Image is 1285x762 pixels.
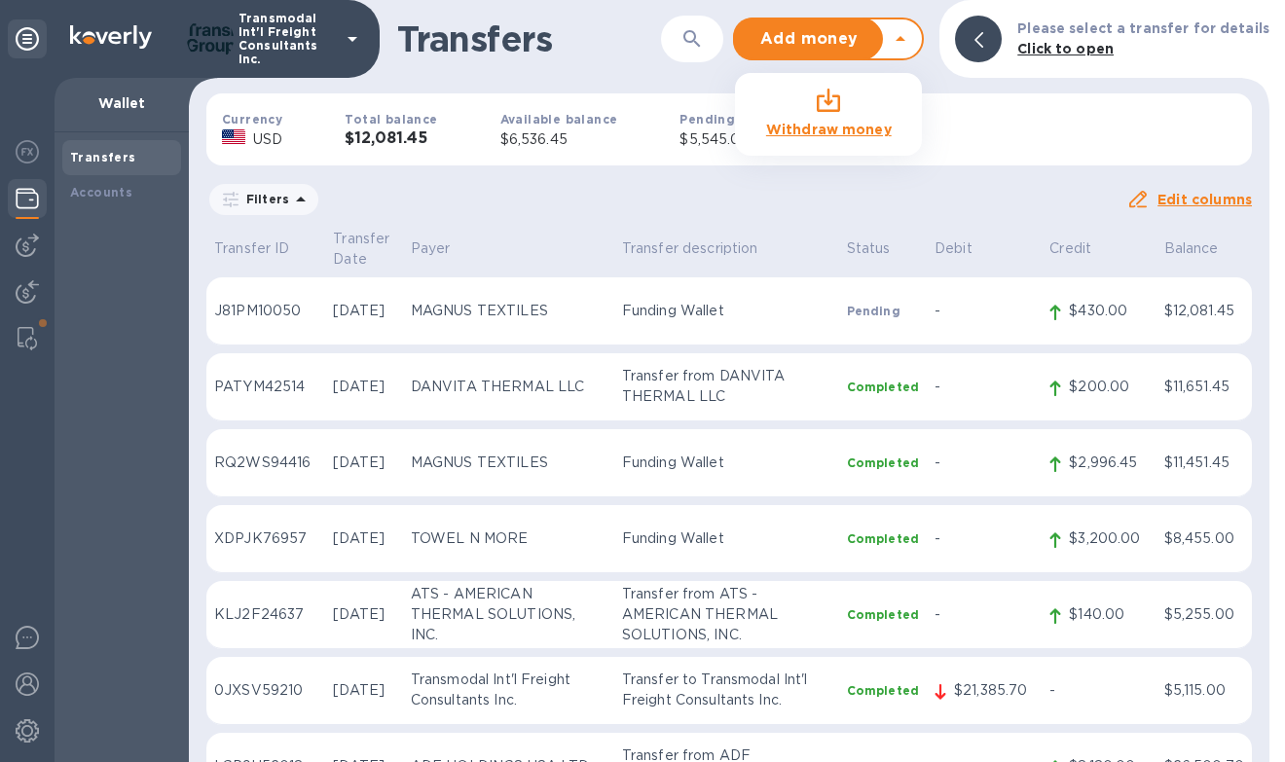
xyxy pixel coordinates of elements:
p: - [935,377,1034,397]
p: $200.00 [1069,377,1148,397]
img: Wallets [16,187,39,210]
p: $21,385.70 [954,680,1034,701]
p: $8,455.00 [1164,528,1244,549]
p: Funding Wallet [622,453,831,473]
p: - [935,453,1034,473]
b: Transfers [70,150,136,164]
p: [DATE] [333,301,395,321]
p: Transmodal Int'l Freight Consultants Inc. [239,12,336,66]
p: $5,545.00 [679,129,791,150]
p: Transfer from ATS - AMERICAN THERMAL SOLUTIONS, INC. [622,584,831,645]
p: $430.00 [1069,301,1148,321]
p: - [935,604,1034,625]
p: MAGNUS TEXTILES [411,301,606,321]
p: Balance [1164,238,1244,259]
b: Currency [222,112,282,127]
b: Withdraw money [766,122,892,137]
p: J81PM10050 [214,301,317,321]
p: $12,081.45 [1164,301,1244,321]
img: Logo [70,25,152,49]
p: - [1049,680,1148,701]
p: $11,651.45 [1164,377,1244,397]
b: Pending balance [679,112,791,127]
p: [DATE] [333,453,395,473]
b: Total balance [345,112,437,127]
p: Status [847,238,919,259]
p: Completed [847,682,919,699]
p: Wallet [70,93,173,113]
p: USD [253,129,282,150]
p: - [935,528,1034,549]
p: $140.00 [1069,604,1148,625]
span: Add money [751,27,867,51]
p: KLJ2F24637 [214,604,317,625]
p: Transfer ID [214,238,317,259]
p: Credit [1049,238,1148,259]
p: Funding Wallet [622,301,831,321]
p: [DATE] [333,528,395,549]
p: Debit [935,238,1034,259]
p: $5,255.00 [1164,604,1244,625]
b: Accounts [70,185,132,200]
p: DANVITA THERMAL LLC [411,377,606,397]
p: ATS - AMERICAN THERMAL SOLUTIONS, INC. [411,584,606,645]
p: $11,451.45 [1164,453,1244,473]
b: Available balance [500,112,618,127]
p: Pending [847,303,919,319]
p: Transmodal Int'l Freight Consultants Inc. [411,670,606,710]
p: Completed [847,379,919,395]
p: TOWEL N MORE [411,528,606,549]
p: [DATE] [333,377,395,397]
u: Edit columns [1157,192,1252,207]
b: Click to open [1017,41,1114,56]
div: Unpin categories [8,19,47,58]
p: Transfer Date [333,229,395,270]
p: Filters [239,191,289,207]
img: Foreign exchange [16,140,39,163]
p: RQ2WS94416 [214,453,317,473]
p: Funding Wallet [622,528,831,549]
p: Transfer to Transmodal Int'l Freight Consultants Inc. [622,670,831,710]
button: Add money [735,19,883,58]
p: MAGNUS TEXTILES [411,453,606,473]
p: XDPJK76957 [214,528,317,549]
p: $3,200.00 [1069,528,1148,549]
p: Completed [847,530,919,547]
p: $6,536.45 [500,129,618,150]
p: $2,996.45 [1069,453,1148,473]
h1: Transfers [397,18,661,59]
b: Please select a transfer for details [1017,20,1269,36]
h3: $12,081.45 [345,129,437,148]
p: Transfer from DANVITA THERMAL LLC [622,366,831,407]
p: Transfer description [622,238,831,259]
p: $5,115.00 [1164,680,1244,701]
p: [DATE] [333,680,395,701]
p: 0JXSV59210 [214,680,317,701]
p: Completed [847,454,919,471]
p: PATYM42514 [214,377,317,397]
p: Completed [847,606,919,623]
p: Payer [411,238,606,259]
p: - [935,301,1034,321]
p: [DATE] [333,604,395,625]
